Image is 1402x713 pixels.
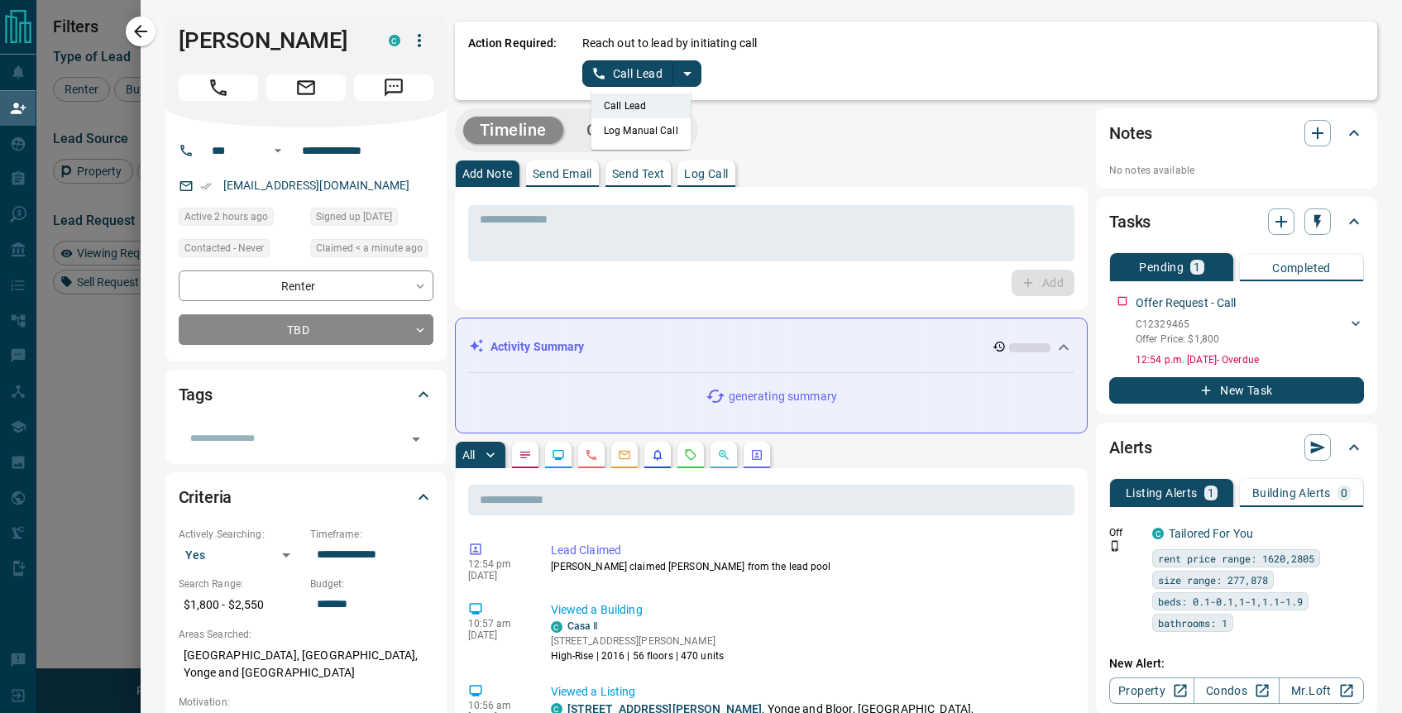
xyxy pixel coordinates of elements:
span: bathrooms: 1 [1158,615,1227,631]
svg: Email Verified [200,180,212,192]
button: Campaigns [570,117,690,144]
svg: Opportunities [717,448,730,462]
h2: Criteria [179,484,232,510]
a: Mr.Loft [1279,677,1364,704]
p: [DATE] [468,570,526,581]
p: Lead Claimed [551,542,1069,559]
p: Activity Summary [490,338,585,356]
svg: Requests [684,448,697,462]
div: split button [582,60,702,87]
div: Tags [179,375,433,414]
p: [STREET_ADDRESS][PERSON_NAME] [551,634,725,648]
div: Tasks [1109,202,1364,242]
p: Pending [1139,261,1184,273]
div: Notes [1109,113,1364,153]
h2: Tags [179,381,213,408]
div: Alerts [1109,428,1364,467]
div: condos.ca [551,621,562,633]
h2: Tasks [1109,208,1151,235]
div: C12329465Offer Price: $1,800 [1136,313,1364,350]
svg: Agent Actions [750,448,763,462]
a: [EMAIL_ADDRESS][DOMAIN_NAME] [223,179,410,192]
div: Sat Aug 16 2025 [310,239,433,262]
span: size range: 277,878 [1158,572,1268,588]
div: Criteria [179,477,433,517]
svg: Push Notification Only [1109,540,1121,552]
p: Action Required: [468,35,557,87]
p: 12:54 pm [468,558,526,570]
svg: Lead Browsing Activity [552,448,565,462]
p: New Alert: [1109,655,1364,672]
a: Condos [1194,677,1279,704]
p: Offer Price: $1,800 [1136,332,1219,347]
div: condos.ca [1152,528,1164,539]
p: 10:57 am [468,618,526,629]
button: Open [404,428,428,451]
p: 0 [1341,487,1347,499]
button: New Task [1109,377,1364,404]
p: Reach out to lead by initiating call [582,35,758,52]
a: Tailored For You [1169,527,1253,540]
a: Property [1109,677,1194,704]
span: Email [266,74,346,101]
span: Call [179,74,258,101]
p: Send Email [533,168,592,179]
p: Timeframe: [310,527,433,542]
p: [GEOGRAPHIC_DATA], [GEOGRAPHIC_DATA], Yonge and [GEOGRAPHIC_DATA] [179,642,433,687]
a: Casa Ⅱ [567,620,599,632]
p: Areas Searched: [179,627,433,642]
p: All [462,449,476,461]
li: Log Manual Call [591,118,691,143]
p: 1 [1208,487,1214,499]
p: Add Note [462,168,513,179]
div: Yes [179,542,302,568]
div: Activity Summary [469,332,1074,362]
svg: Emails [618,448,631,462]
p: 1 [1194,261,1200,273]
p: Budget: [310,577,433,591]
p: Motivation: [179,695,433,710]
span: Signed up [DATE] [316,208,392,225]
button: Open [268,141,288,160]
p: Completed [1272,262,1331,274]
svg: Calls [585,448,598,462]
p: C12329465 [1136,317,1219,332]
svg: Listing Alerts [651,448,664,462]
div: Sat Aug 16 2025 [179,208,302,231]
p: 12:54 p.m. [DATE] - Overdue [1136,352,1364,367]
p: [DATE] [468,629,526,641]
p: No notes available [1109,163,1364,178]
p: $1,800 - $2,550 [179,591,302,619]
p: Actively Searching: [179,527,302,542]
p: Viewed a Listing [551,683,1069,701]
p: Search Range: [179,577,302,591]
svg: Notes [519,448,532,462]
div: Thu Jul 31 2025 [310,208,433,231]
span: Claimed < a minute ago [316,240,423,256]
h1: [PERSON_NAME] [179,27,364,54]
span: Active 2 hours ago [184,208,268,225]
li: Call Lead [591,93,691,118]
p: Log Call [684,168,728,179]
p: High-Rise | 2016 | 56 floors | 470 units [551,648,725,663]
p: Off [1109,525,1142,540]
div: TBD [179,314,433,345]
p: Building Alerts [1252,487,1331,499]
button: Call Lead [582,60,674,87]
span: beds: 0.1-0.1,1-1,1.1-1.9 [1158,593,1303,610]
div: condos.ca [389,35,400,46]
span: rent price range: 1620,2805 [1158,550,1314,567]
p: Viewed a Building [551,601,1069,619]
p: 10:56 am [468,700,526,711]
div: Renter [179,270,433,301]
p: Send Text [612,168,665,179]
h2: Notes [1109,120,1152,146]
p: Listing Alerts [1126,487,1198,499]
span: Contacted - Never [184,240,264,256]
p: generating summary [729,388,837,405]
h2: Alerts [1109,434,1152,461]
span: Message [354,74,433,101]
p: [PERSON_NAME] claimed [PERSON_NAME] from the lead pool [551,559,1069,574]
p: Offer Request - Call [1136,294,1237,312]
button: Timeline [463,117,564,144]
